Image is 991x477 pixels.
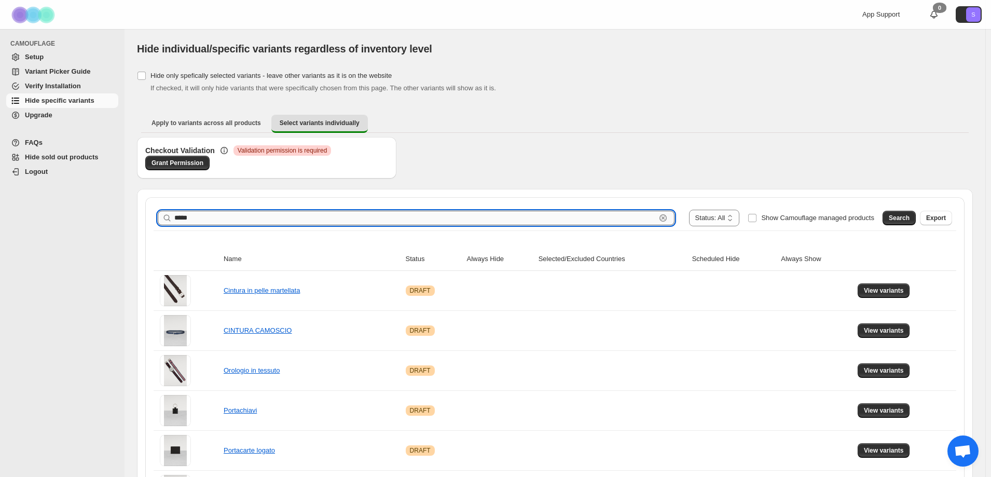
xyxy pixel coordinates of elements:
span: Upgrade [25,111,52,119]
button: Apply to variants across all products [143,115,269,131]
a: Portacarte logato [224,446,275,454]
button: Export [920,211,952,225]
span: CAMOUFLAGE [10,39,119,48]
span: View variants [864,366,904,375]
button: View variants [858,283,910,298]
a: Logout [6,165,118,179]
th: Scheduled Hide [689,248,778,271]
span: Verify Installation [25,82,81,90]
span: DRAFT [410,287,431,295]
span: Grant Permission [152,159,203,167]
a: Cintura in pelle martellata [224,287,300,294]
button: View variants [858,443,910,458]
span: Hide only spefically selected variants - leave other variants as it is on the website [150,72,392,79]
a: Setup [6,50,118,64]
div: 0 [933,3,946,13]
span: View variants [864,287,904,295]
a: Variant Picker Guide [6,64,118,79]
span: Select variants individually [280,119,360,127]
span: DRAFT [410,326,431,335]
span: Apply to variants across all products [152,119,261,127]
button: View variants [858,363,910,378]
button: View variants [858,403,910,418]
span: Hide specific variants [25,97,94,104]
span: DRAFT [410,446,431,455]
span: View variants [864,326,904,335]
a: FAQs [6,135,118,150]
a: Hide sold out products [6,150,118,165]
span: Validation permission is required [238,146,327,155]
span: DRAFT [410,366,431,375]
a: Verify Installation [6,79,118,93]
h3: Checkout Validation [145,145,215,156]
span: View variants [864,446,904,455]
button: Select variants individually [271,115,368,133]
span: View variants [864,406,904,415]
button: Clear [658,213,668,223]
span: Search [889,214,910,222]
a: CINTURA CAMOSCIO [224,326,292,334]
a: Hide specific variants [6,93,118,108]
th: Name [221,248,403,271]
span: Logout [25,168,48,175]
span: If checked, it will only hide variants that were specifically chosen from this page. The other va... [150,84,496,92]
th: Status [403,248,464,271]
span: Show Camouflage managed products [761,214,874,222]
th: Always Show [778,248,855,271]
span: Hide individual/specific variants regardless of inventory level [137,43,432,54]
img: Camouflage [8,1,60,29]
text: S [971,11,975,18]
span: Avatar with initials S [966,7,981,22]
span: Export [926,214,946,222]
div: Aprire la chat [947,435,979,467]
a: Upgrade [6,108,118,122]
span: DRAFT [410,406,431,415]
span: App Support [862,10,900,18]
a: Portachiavi [224,406,257,414]
span: Variant Picker Guide [25,67,90,75]
th: Selected/Excluded Countries [535,248,689,271]
a: Grant Permission [145,156,210,170]
span: FAQs [25,139,43,146]
th: Always Hide [464,248,535,271]
button: View variants [858,323,910,338]
a: Orologio in tessuto [224,366,280,374]
a: 0 [929,9,939,20]
span: Hide sold out products [25,153,99,161]
button: Avatar with initials S [956,6,982,23]
button: Search [883,211,916,225]
span: Setup [25,53,44,61]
